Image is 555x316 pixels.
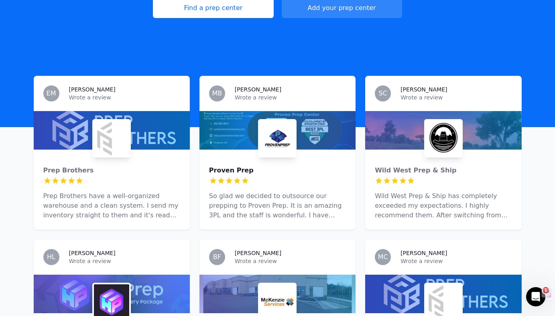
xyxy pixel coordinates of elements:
div: Prep Brothers [43,166,180,175]
h3: [PERSON_NAME] [69,249,116,257]
p: Wrote a review [400,257,512,265]
div: Proven Prep [209,166,346,175]
h3: [PERSON_NAME] [69,85,116,93]
a: MB[PERSON_NAME]Wrote a reviewProven PrepProven PrepSo glad we decided to outsource our prepping t... [199,76,356,230]
div: Wild West Prep & Ship [375,166,512,175]
p: Wrote a review [235,257,346,265]
h3: [PERSON_NAME] [235,85,281,93]
span: EM [47,90,56,97]
p: Wrote a review [69,257,180,265]
p: So glad we decided to outsource our prepping to Proven Prep. It is an amazing 3PL and the staff i... [209,191,346,220]
span: MB [212,90,222,97]
img: Wild West Prep & Ship [426,121,461,156]
a: EM[PERSON_NAME]Wrote a reviewPrep BrothersPrep BrothersPrep Brothers have a well-organized wareho... [34,76,190,230]
p: Wild West Prep & Ship has completely exceeded my expectations. I highly recommend them. After swi... [375,191,512,220]
iframe: Intercom live chat [526,287,545,306]
p: Wrote a review [400,93,512,101]
img: Prep Brothers [94,121,129,156]
p: Wrote a review [235,93,346,101]
span: MC [378,254,388,260]
span: BF [213,254,221,260]
img: Proven Prep [260,121,295,156]
p: Wrote a review [69,93,180,101]
h3: [PERSON_NAME] [235,249,281,257]
h3: [PERSON_NAME] [400,85,447,93]
span: HL [47,254,55,260]
h3: [PERSON_NAME] [400,249,447,257]
p: Prep Brothers have a well-organized warehouse and a clean system. I send my inventory straight to... [43,191,180,220]
span: SC [378,90,387,97]
a: SC[PERSON_NAME]Wrote a reviewWild West Prep & ShipWild West Prep & ShipWild West Prep & Ship has ... [365,76,521,230]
